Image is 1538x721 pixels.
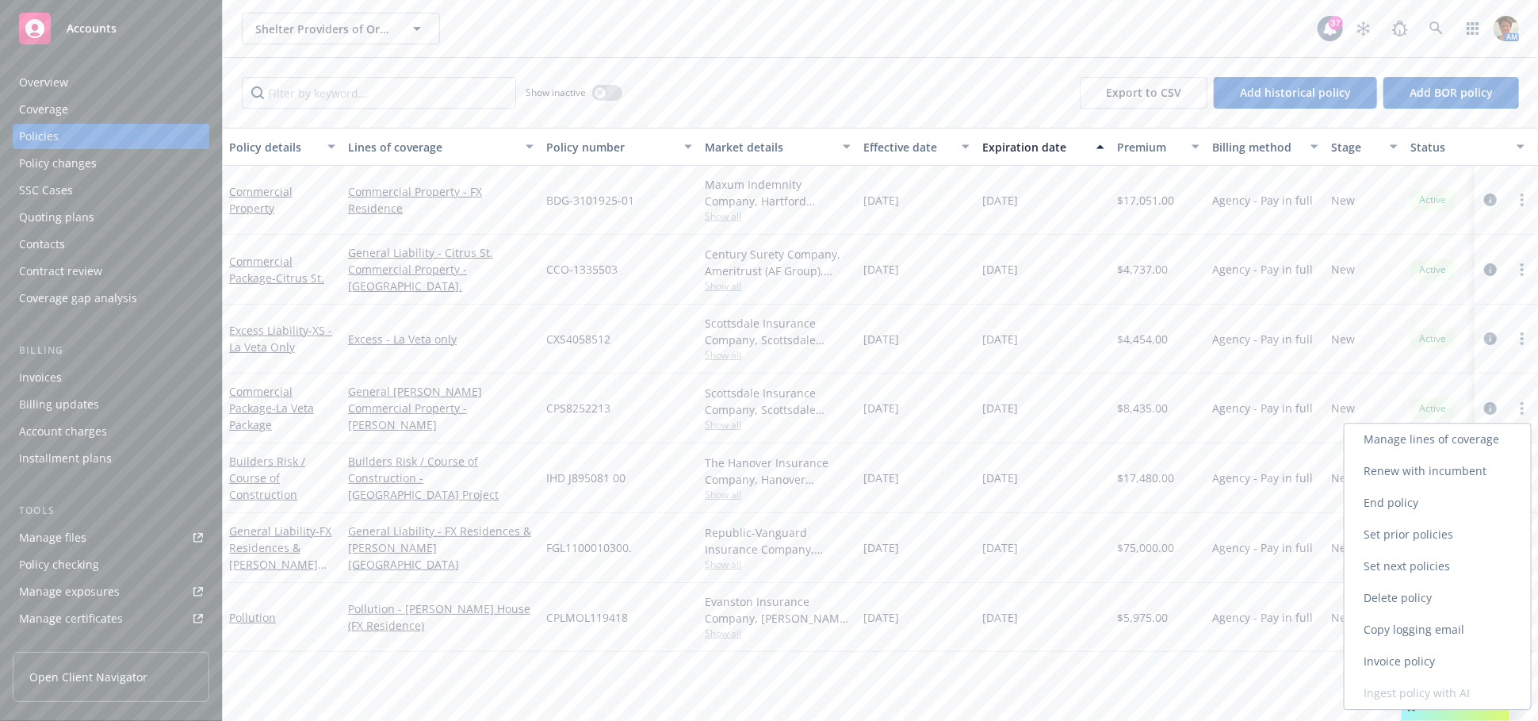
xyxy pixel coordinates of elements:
[13,205,209,230] a: Quoting plans
[229,401,314,432] span: - La Veta Package
[13,343,209,359] div: Billing
[1481,329,1500,348] a: circleInformation
[1331,139,1380,155] div: Stage
[19,124,59,149] div: Policies
[982,470,1018,486] span: [DATE]
[229,610,276,625] a: Pollution
[1331,331,1355,347] span: New
[1384,13,1416,44] a: Report a Bug
[13,392,209,417] a: Billing updates
[1331,192,1355,209] span: New
[1417,401,1448,416] span: Active
[863,331,899,347] span: [DATE]
[19,446,112,471] div: Installment plans
[67,22,117,35] span: Accounts
[1117,609,1168,626] span: $5,975.00
[19,365,62,390] div: Invoices
[982,139,1087,155] div: Expiration date
[546,192,634,209] span: BDG-3101925-01
[546,331,610,347] span: CXS4058512
[863,139,952,155] div: Effective date
[19,205,94,230] div: Quoting plans
[1117,192,1174,209] span: $17,051.00
[348,244,534,261] a: General Liability - Citrus St.
[19,552,99,577] div: Policy checking
[348,383,534,400] a: General [PERSON_NAME]
[1117,470,1174,486] span: $17,480.00
[863,400,899,416] span: [DATE]
[229,523,331,605] a: General Liability
[19,70,68,95] div: Overview
[1212,609,1313,626] span: Agency - Pay in full
[1212,139,1301,155] div: Billing method
[19,178,73,203] div: SSC Cases
[1410,85,1493,100] span: Add BOR policy
[223,128,342,166] button: Policy details
[13,419,209,444] a: Account charges
[546,609,628,626] span: CPLMOL119418
[705,348,851,362] span: Show all
[19,633,99,658] div: Manage claims
[1494,16,1519,41] img: photo
[705,139,833,155] div: Market details
[229,523,331,605] span: - FX Residences & [PERSON_NAME][GEOGRAPHIC_DATA]
[1345,550,1531,582] a: Set next policies
[1417,263,1448,277] span: Active
[348,400,534,433] a: Commercial Property - [PERSON_NAME]
[1212,261,1313,278] span: Agency - Pay in full
[342,128,540,166] button: Lines of coverage
[1345,646,1531,677] a: Invoice policy
[705,176,851,209] div: Maxum Indemnity Company, Hartford Insurance Group, Brown & Riding Insurance Services, Inc.
[546,470,626,486] span: IHD J895081 00
[546,139,675,155] div: Policy number
[13,259,209,284] a: Contract review
[1117,139,1182,155] div: Premium
[1513,190,1532,209] a: more
[1212,539,1313,556] span: Agency - Pay in full
[1212,400,1313,416] span: Agency - Pay in full
[863,539,899,556] span: [DATE]
[1345,614,1531,646] a: Copy logging email
[1345,455,1531,487] a: Renew with incumbent
[13,365,209,390] a: Invoices
[1421,13,1452,44] a: Search
[1345,487,1531,519] a: End policy
[19,392,99,417] div: Billing updates
[1345,519,1531,550] a: Set prior policies
[705,246,851,279] div: Century Surety Company, Ameritrust (AF Group), Brown & Riding Insurance Services, Inc.
[13,446,209,471] a: Installment plans
[19,151,97,176] div: Policy changes
[526,86,586,99] span: Show inactive
[1345,582,1531,614] a: Delete policy
[13,124,209,149] a: Policies
[19,232,65,257] div: Contacts
[272,270,324,286] span: - Citrus St.
[348,261,534,294] a: Commercial Property - [GEOGRAPHIC_DATA].
[19,525,86,550] div: Manage files
[1481,260,1500,279] a: circleInformation
[1345,424,1531,455] a: Manage lines of coverage
[19,419,107,444] div: Account charges
[1117,261,1168,278] span: $4,737.00
[1457,13,1489,44] a: Switch app
[1214,77,1377,109] button: Add historical policy
[1117,331,1168,347] span: $4,454.00
[705,454,851,488] div: The Hanover Insurance Company, Hanover Insurance Group, RT Specialty Insurance Services, LLC (RSG...
[13,579,209,604] a: Manage exposures
[705,488,851,501] span: Show all
[229,139,318,155] div: Policy details
[698,128,857,166] button: Market details
[705,385,851,418] div: Scottsdale Insurance Company, Scottsdale Insurance Company (Nationwide), Brown & Riding Insurance...
[29,669,147,685] span: Open Client Navigator
[1410,139,1507,155] div: Status
[13,70,209,95] a: Overview
[705,279,851,293] span: Show all
[1240,85,1351,100] span: Add historical policy
[13,633,209,658] a: Manage claims
[13,151,209,176] a: Policy changes
[982,539,1018,556] span: [DATE]
[546,261,618,278] span: CCO-1335503
[229,254,324,286] a: Commercial Package
[13,6,209,51] a: Accounts
[705,627,851,640] span: Show all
